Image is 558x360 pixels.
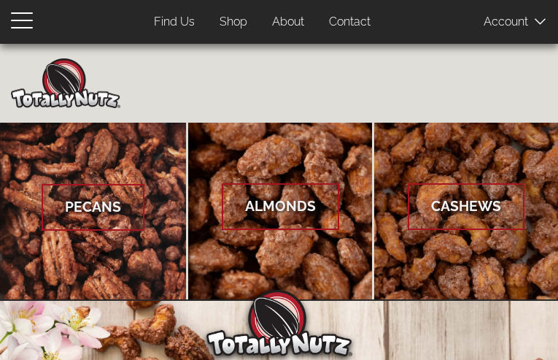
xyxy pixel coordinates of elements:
[408,183,524,229] span: Cashews
[188,123,373,301] a: Almonds
[261,8,315,37] a: About
[11,58,120,108] img: Home
[318,8,381,37] a: Contact
[143,8,206,37] a: Find Us
[206,290,352,356] img: Totally Nutz Logo
[209,8,258,37] a: Shop
[42,184,144,230] span: Pecans
[222,183,339,229] span: Almonds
